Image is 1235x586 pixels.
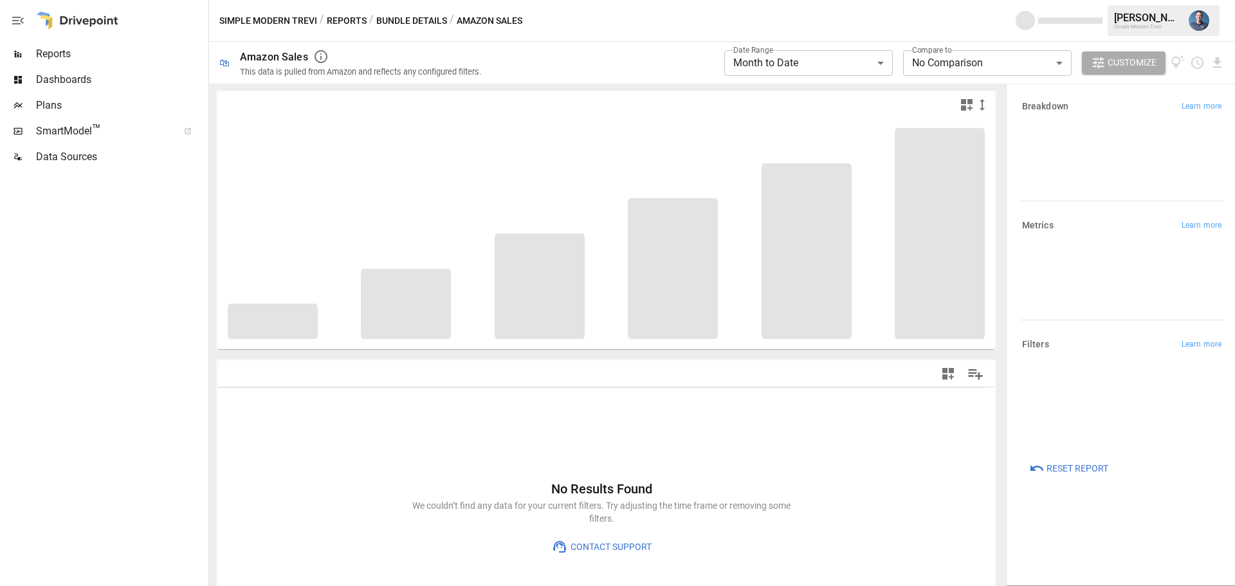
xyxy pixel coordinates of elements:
[36,46,206,62] span: Reports
[219,13,317,29] button: Simple Modern Trevi
[36,149,206,165] span: Data Sources
[408,479,794,499] h6: No Results Found
[1022,219,1054,233] h6: Metrics
[1082,51,1166,75] button: Customize
[733,44,773,55] label: Date Range
[327,13,367,29] button: Reports
[1182,338,1221,351] span: Learn more
[1182,219,1221,232] span: Learn more
[733,57,798,69] span: Month to Date
[1022,100,1068,114] h6: Breakdown
[1181,3,1217,39] button: Mike Beckham
[1108,55,1157,71] span: Customize
[320,13,324,29] div: /
[1189,10,1209,31] img: Mike Beckham
[1190,55,1205,70] button: Schedule report
[240,67,481,77] div: This data is pulled from Amazon and reflects any configured filters.
[1210,55,1225,70] button: Download report
[567,539,652,555] span: Contact Support
[1047,461,1108,477] span: Reset Report
[369,13,374,29] div: /
[1114,24,1181,30] div: Simple Modern Trevi
[408,499,794,525] p: We couldn’t find any data for your current filters. Try adjusting the time frame or removing some...
[1114,12,1181,24] div: [PERSON_NAME]
[92,122,101,138] span: ™
[36,124,170,139] span: SmartModel
[240,51,308,63] div: Amazon Sales
[219,57,230,69] div: 🛍
[36,72,206,87] span: Dashboards
[912,44,952,55] label: Compare to
[376,13,447,29] button: Bundle Details
[903,50,1072,76] div: No Comparison
[450,13,454,29] div: /
[1182,100,1221,113] span: Learn more
[1020,457,1117,480] button: Reset Report
[1171,51,1185,75] button: View documentation
[36,98,206,113] span: Plans
[961,360,990,389] button: Manage Columns
[543,535,661,558] button: Contact Support
[1022,338,1049,352] h6: Filters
